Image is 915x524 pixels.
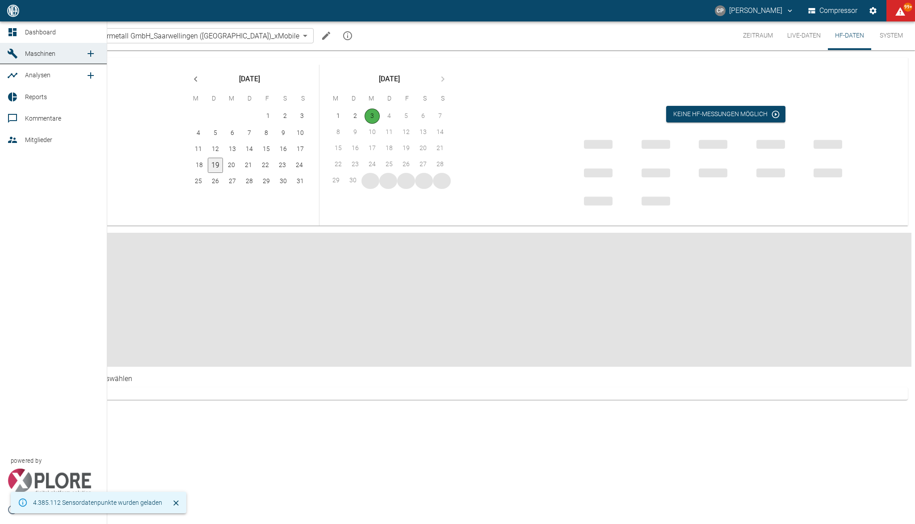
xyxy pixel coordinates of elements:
span: Donnerstag [381,90,397,108]
button: Compressor [806,3,860,19]
button: 21 [241,158,256,173]
span: Donnerstag [241,90,257,108]
button: 14 [242,142,257,157]
button: 2 [277,109,293,124]
button: Einstellungen [865,3,881,19]
button: 12 [208,142,223,157]
img: Xplore Logo [7,469,92,495]
button: Zeitraum [736,21,780,50]
div: 4.385.112 Sensordatenpunkte wurden geladen [33,495,162,511]
button: 26 [208,174,223,189]
button: christoph.palm@neuman-esser.com [714,3,795,19]
button: 25 [191,174,206,189]
img: logo [6,4,20,17]
button: Live-Daten [780,21,828,50]
button: 20 [224,158,239,173]
span: Freitag [259,90,275,108]
button: Schließen [169,496,183,510]
button: System [871,21,911,50]
button: 2 [348,109,363,124]
button: 9 [276,126,291,141]
span: Sonntag [295,90,311,108]
span: [DATE] [239,73,260,85]
button: 4 [191,126,206,141]
button: 23 [275,158,290,173]
span: Montag [188,90,204,108]
span: Mittwoch [223,90,239,108]
button: 18 [192,158,207,173]
button: 1 [331,109,346,124]
span: Samstag [277,90,293,108]
button: 31 [293,174,308,189]
span: Mitglieder [25,136,52,143]
span: Reports [25,93,47,101]
button: 13 [225,142,240,157]
span: [DATE] [379,73,400,85]
span: Dienstag [345,90,361,108]
button: 29 [259,174,274,189]
span: Kommentare [25,115,61,122]
button: 11 [191,142,206,157]
button: 17 [293,142,308,157]
span: Analysen [25,71,50,79]
button: Previous month [187,70,205,88]
button: 3 [294,109,310,124]
button: 6 [225,126,240,141]
span: 99+ [903,3,912,12]
button: 28 [242,174,257,189]
button: 15 [259,142,274,157]
button: Machine bearbeiten [317,27,335,45]
div: CP [715,5,726,16]
span: Freitag [399,90,415,108]
span: powered by [11,457,42,465]
span: Maschinen [25,50,55,57]
span: Dashboard [25,29,56,36]
button: mission info [339,27,357,45]
span: Sonntag [435,90,451,108]
button: 8 [259,126,274,141]
button: 22 [258,158,273,173]
button: 7 [242,126,257,141]
button: Keine HF-Messungen möglich [666,106,785,122]
span: HOFER_Saar-Pulvermetall GmbH_Saarwellingen ([GEOGRAPHIC_DATA])_xMobile [47,31,299,41]
a: new /machines [82,45,100,63]
button: 3 [365,109,380,124]
span: Samstag [417,90,433,108]
button: 1 [260,109,276,124]
span: Dienstag [206,90,222,108]
button: 16 [276,142,291,157]
button: 19 [208,158,223,173]
button: HF-Daten [828,21,871,50]
a: HOFER_Saar-Pulvermetall GmbH_Saarwellingen ([GEOGRAPHIC_DATA])_xMobile [33,30,299,41]
span: Montag [327,90,344,108]
button: 5 [208,126,223,141]
button: 30 [276,174,291,189]
button: 24 [292,158,307,173]
a: new /analyses/list/0 [82,67,100,84]
button: 10 [293,126,308,141]
button: 27 [225,174,240,189]
span: Mittwoch [363,90,379,108]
